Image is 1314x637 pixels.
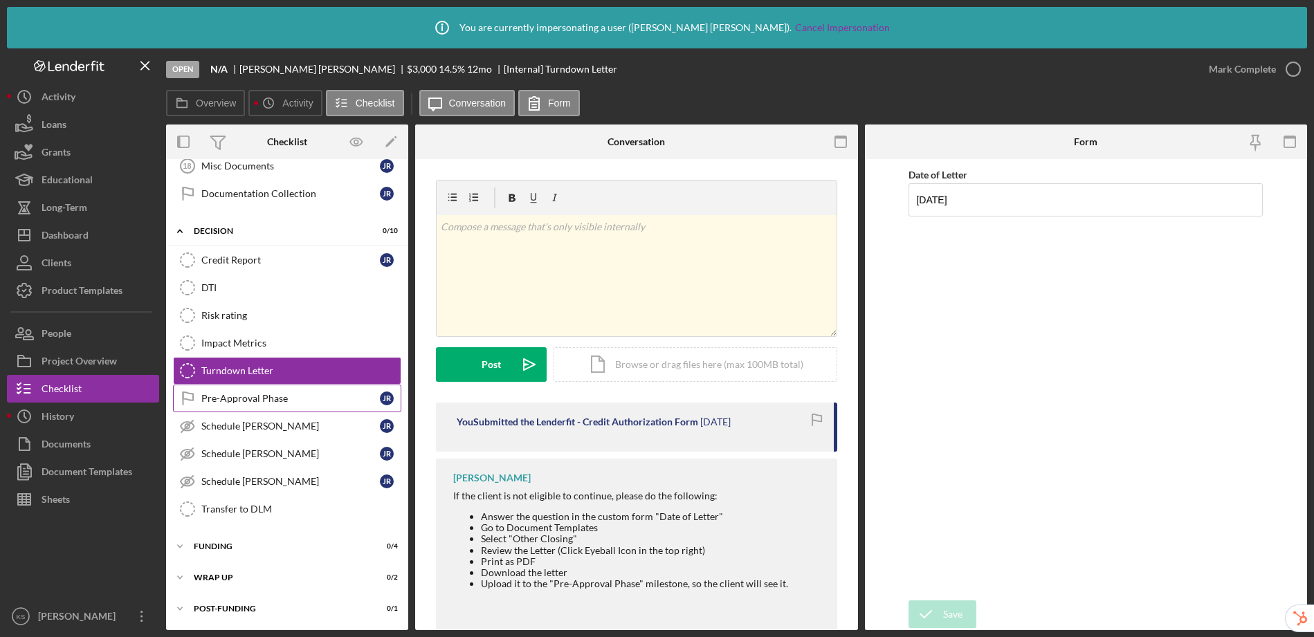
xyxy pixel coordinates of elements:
a: Document Templates [7,458,159,486]
div: Long-Term [42,194,87,225]
button: Educational [7,166,159,194]
div: Conversation [608,136,665,147]
div: 0 / 1 [373,604,398,613]
div: J R [380,419,394,433]
label: Conversation [449,98,507,109]
div: [Internal] Turndown Letter [504,64,617,75]
div: You Submitted the Lenderfit - Credit Authorization Form [457,416,698,427]
div: Wrap up [194,573,363,582]
a: Clients [7,249,159,277]
div: Pre-Approval Phase [201,393,380,404]
li: Upload it to the "Pre-Approval Phase" milestone, so the client will see it. [481,578,788,589]
button: Long-Term [7,194,159,221]
div: J R [380,253,394,267]
button: Form [518,90,580,116]
button: Loans [7,111,159,138]
button: Activity [7,83,159,111]
b: N/A [210,64,228,75]
div: J R [380,391,394,405]
div: Post [482,347,501,382]
button: Mark Complete [1195,55,1307,83]
span: $3,000 [407,63,437,75]
a: Sheets [7,486,159,513]
div: 0 / 2 [373,573,398,582]
div: You are currently impersonating a user ( [PERSON_NAME] [PERSON_NAME] ). [425,10,890,45]
div: Schedule [PERSON_NAME] [201,476,380,487]
div: Sheets [42,486,70,517]
button: Overview [166,90,245,116]
a: Impact Metrics [173,329,401,357]
a: Schedule [PERSON_NAME]JR [173,412,401,440]
div: Credit Report [201,255,380,266]
li: Download the letter [481,567,788,578]
a: 18Misc DocumentsJR [173,152,401,180]
div: Risk rating [201,310,401,321]
div: Form [1074,136,1097,147]
div: Documentation Collection [201,188,380,199]
div: J R [380,474,394,488]
text: KS [17,613,26,620]
a: Pre-Approval PhaseJR [173,385,401,412]
div: Project Overview [42,347,117,378]
a: DTI [173,274,401,302]
div: [PERSON_NAME] [PERSON_NAME] [239,64,407,75]
div: J R [380,187,394,201]
label: Activity [282,98,313,109]
a: Risk rating [173,302,401,329]
div: [PERSON_NAME] [453,472,531,483]
div: Loans [42,111,66,142]
div: Product Templates [42,277,122,308]
label: Checklist [356,98,395,109]
div: J R [380,447,394,461]
div: Dashboard [42,221,89,252]
div: If the client is not eligible to continue, please do the following: [453,490,788,501]
label: Overview [196,98,236,109]
button: People [7,320,159,347]
div: 0 / 10 [373,227,398,235]
div: 14.5 % [439,64,465,75]
div: Schedule [PERSON_NAME] [201,448,380,459]
div: Grants [42,138,71,169]
button: KS[PERSON_NAME] [7,602,159,630]
button: Grants [7,138,159,166]
button: Post [436,347,547,382]
div: Post-Funding [194,604,363,613]
button: Product Templates [7,277,159,304]
li: Go to Document Templates [481,522,788,533]
button: Documents [7,430,159,458]
div: Document Templates [42,458,132,489]
tspan: 18 [183,162,191,170]
div: Educational [42,166,93,197]
li: Print as PDF [481,556,788,567]
div: Checklist [267,136,307,147]
button: Project Overview [7,347,159,375]
div: Misc Documents [201,160,380,172]
div: Turndown Letter [201,365,401,376]
div: Transfer to DLM [201,504,401,515]
a: Schedule [PERSON_NAME]JR [173,440,401,468]
button: Dashboard [7,221,159,249]
div: Decision [194,227,363,235]
div: Schedule [PERSON_NAME] [201,421,380,432]
div: Mark Complete [1209,55,1276,83]
div: 12 mo [467,64,492,75]
button: History [7,403,159,430]
div: Clients [42,249,71,280]
li: Answer the question in the custom form "Date of Letter" [481,511,788,522]
button: Conversation [419,90,515,116]
label: Form [548,98,571,109]
div: 0 / 4 [373,542,398,551]
div: Checklist [42,375,82,406]
div: Impact Metrics [201,338,401,349]
label: Date of Letter [909,169,967,181]
a: Cancel Impersonation [795,22,890,33]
